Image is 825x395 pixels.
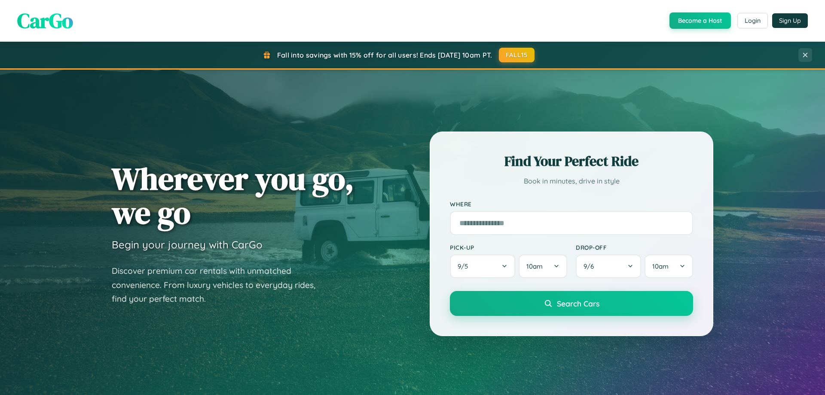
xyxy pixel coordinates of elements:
[652,262,669,270] span: 10am
[576,254,641,278] button: 9/6
[450,152,693,171] h2: Find Your Perfect Ride
[17,6,73,35] span: CarGo
[519,254,567,278] button: 10am
[112,162,354,230] h1: Wherever you go, we go
[458,262,472,270] span: 9 / 5
[450,291,693,316] button: Search Cars
[557,299,599,308] span: Search Cars
[645,254,693,278] button: 10am
[450,200,693,208] label: Where
[772,13,808,28] button: Sign Up
[450,175,693,187] p: Book in minutes, drive in style
[450,254,515,278] button: 9/5
[584,262,598,270] span: 9 / 6
[576,244,693,251] label: Drop-off
[277,51,492,59] span: Fall into savings with 15% off for all users! Ends [DATE] 10am PT.
[737,13,768,28] button: Login
[499,48,535,62] button: FALL15
[450,244,567,251] label: Pick-up
[112,238,263,251] h3: Begin your journey with CarGo
[669,12,731,29] button: Become a Host
[112,264,327,306] p: Discover premium car rentals with unmatched convenience. From luxury vehicles to everyday rides, ...
[526,262,543,270] span: 10am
